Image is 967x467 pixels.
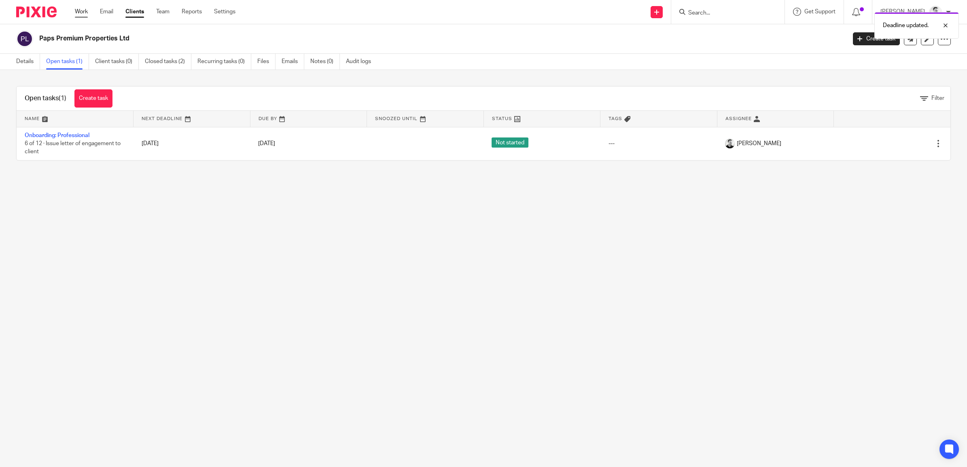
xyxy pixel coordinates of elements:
a: Email [100,8,113,16]
a: Reports [182,8,202,16]
span: Snoozed Until [375,116,418,121]
span: Tags [609,116,622,121]
a: Team [156,8,170,16]
span: Filter [931,95,944,101]
a: Closed tasks (2) [145,54,191,70]
a: Recurring tasks (0) [197,54,251,70]
div: --- [609,139,709,148]
a: Details [16,54,40,70]
a: Files [257,54,276,70]
a: Onboarding: Professional [25,133,89,138]
td: [DATE] [134,127,250,160]
a: Notes (0) [310,54,340,70]
span: [DATE] [258,141,275,146]
img: Dave_2025.jpg [725,139,735,148]
a: Create task [853,32,900,45]
a: Client tasks (0) [95,54,139,70]
a: Create task [74,89,112,108]
span: (1) [59,95,66,101]
a: Emails [282,54,304,70]
a: Work [75,8,88,16]
a: Open tasks (1) [46,54,89,70]
span: Not started [492,137,528,148]
p: Deadline updated. [883,21,929,30]
a: Audit logs [346,54,377,70]
h2: Paps Premium Properties Ltd [39,34,681,43]
a: Clients [125,8,144,16]
span: 6 of 12 · Issue letter of engagement to client [25,141,121,155]
img: Dave_2025.jpg [929,6,942,19]
span: [PERSON_NAME] [737,139,781,148]
h1: Open tasks [25,94,66,103]
span: Status [492,116,512,121]
a: Settings [214,8,235,16]
img: Pixie [16,6,57,17]
img: svg%3E [16,30,33,47]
